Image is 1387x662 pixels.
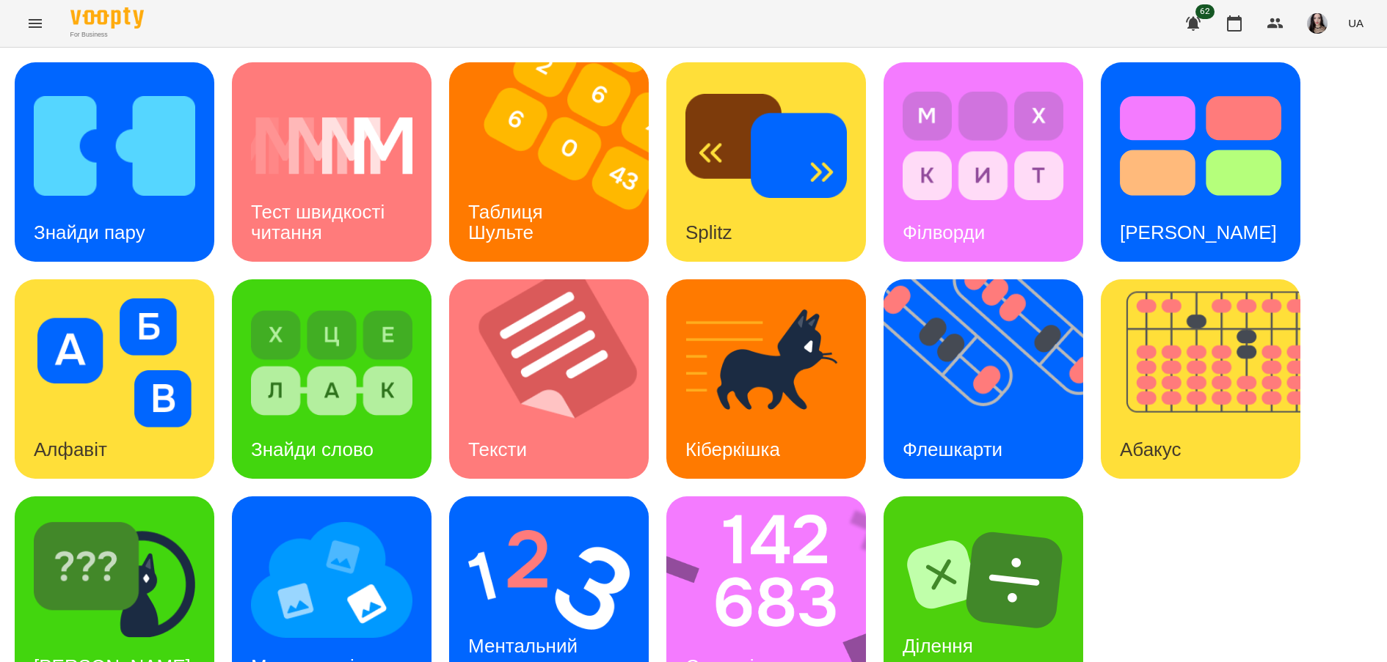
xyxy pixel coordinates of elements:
[251,438,374,460] h3: Знайди слово
[666,279,866,479] a: КіберкішкаКіберкішка
[903,438,1002,460] h3: Флешкарти
[18,6,53,41] button: Menu
[468,438,527,460] h3: Тексти
[251,515,412,644] img: Мнемотехніка
[449,62,649,262] a: Таблиця ШультеТаблиця Шульте
[1120,438,1181,460] h3: Абакус
[1120,81,1281,210] img: Тест Струпа
[15,279,214,479] a: АлфавітАлфавіт
[1101,279,1319,479] img: Абакус
[685,298,847,427] img: Кіберкішка
[1348,15,1364,31] span: UA
[34,81,195,210] img: Знайди пару
[34,221,145,243] h3: Знайди пару
[251,201,390,243] h3: Тест швидкості читання
[232,62,432,262] a: Тест швидкості читанняТест швидкості читання
[15,62,214,262] a: Знайди паруЗнайди пару
[685,221,732,243] h3: Splitz
[1307,13,1328,34] img: 23d2127efeede578f11da5c146792859.jpg
[1120,221,1277,243] h3: [PERSON_NAME]
[70,7,144,29] img: Voopty Logo
[685,81,847,210] img: Splitz
[1195,4,1215,19] span: 62
[449,62,667,262] img: Таблиця Шульте
[884,62,1083,262] a: ФілвордиФілворди
[1342,10,1369,37] button: UA
[884,279,1083,479] a: ФлешкартиФлешкарти
[251,298,412,427] img: Знайди слово
[685,438,780,460] h3: Кіберкішка
[449,279,649,479] a: ТекстиТексти
[251,81,412,210] img: Тест швидкості читання
[1101,279,1300,479] a: АбакусАбакус
[34,298,195,427] img: Алфавіт
[34,515,195,644] img: Знайди Кіберкішку
[70,30,144,40] span: For Business
[449,279,667,479] img: Тексти
[903,515,1064,644] img: Ділення множення
[666,62,866,262] a: SplitzSplitz
[903,81,1064,210] img: Філворди
[232,279,432,479] a: Знайди словоЗнайди слово
[884,279,1102,479] img: Флешкарти
[1101,62,1300,262] a: Тест Струпа[PERSON_NAME]
[34,438,107,460] h3: Алфавіт
[468,515,630,644] img: Ментальний рахунок
[903,221,985,243] h3: Філворди
[468,201,548,243] h3: Таблиця Шульте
